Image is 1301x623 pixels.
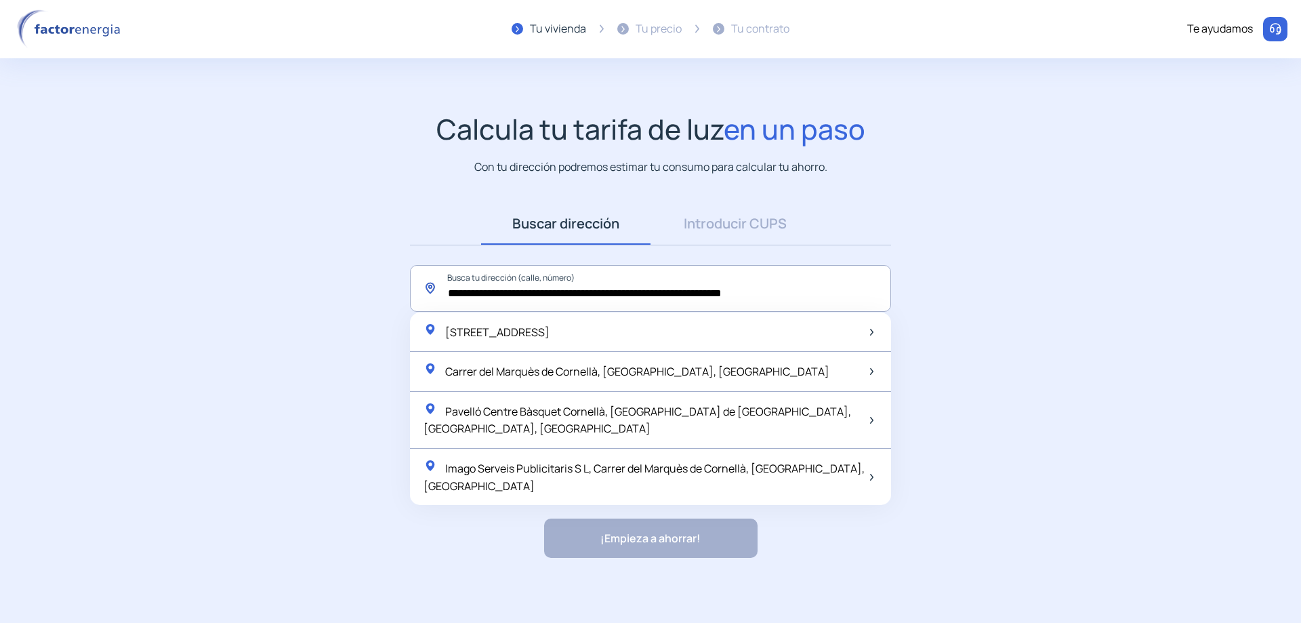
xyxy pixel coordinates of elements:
div: Tu vivienda [530,20,586,38]
p: Con tu dirección podremos estimar tu consumo para calcular tu ahorro. [474,159,827,176]
a: Introducir CUPS [650,203,820,245]
img: arrow-next-item.svg [870,474,873,481]
img: llamar [1268,22,1282,36]
span: [STREET_ADDRESS] [445,325,550,340]
img: arrow-next-item.svg [870,329,873,336]
div: Tu precio [636,20,682,38]
span: Carrer del Marquès de Cornellà, [GEOGRAPHIC_DATA], [GEOGRAPHIC_DATA] [445,364,829,379]
img: location-pin-green.svg [424,362,437,376]
img: logo factor [14,9,129,49]
img: location-pin-green.svg [424,323,437,336]
div: Te ayudamos [1187,20,1253,38]
img: location-pin-green.svg [424,459,437,473]
img: arrow-next-item.svg [870,417,873,424]
span: Imago Serveis Publicitaris S L, Carrer del Marquès de Cornellà, [GEOGRAPHIC_DATA], [GEOGRAPHIC_DATA] [424,461,865,494]
h1: Calcula tu tarifa de luz [436,113,865,146]
span: Pavelló Centre Bàsquet Cornellà, [GEOGRAPHIC_DATA] de [GEOGRAPHIC_DATA], [GEOGRAPHIC_DATA], [GEOG... [424,404,851,437]
img: location-pin-green.svg [424,402,437,416]
span: en un paso [724,110,865,148]
a: Buscar dirección [481,203,650,245]
div: Tu contrato [731,20,789,38]
img: arrow-next-item.svg [870,368,873,375]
